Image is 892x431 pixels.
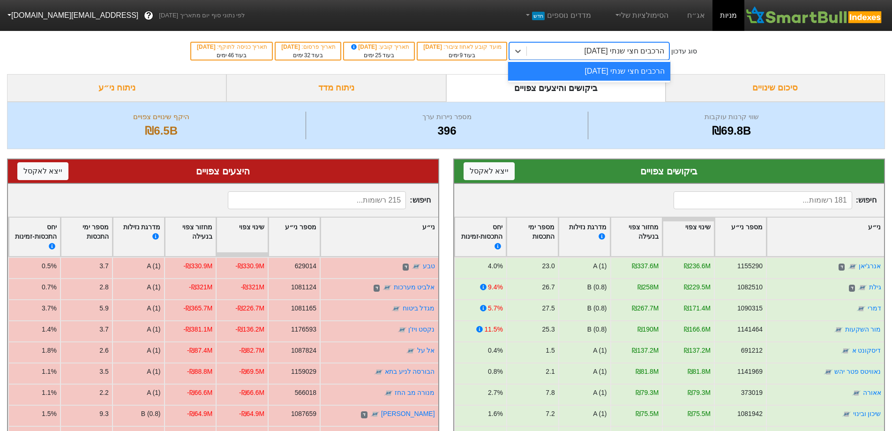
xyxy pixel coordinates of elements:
[683,325,710,334] div: ₪166.6M
[281,44,301,50] span: [DATE]
[147,261,160,271] div: A (1)
[631,261,658,271] div: ₪337.6M
[559,218,610,257] div: Toggle SortBy
[542,303,555,313] div: 27.5
[308,122,585,139] div: 396
[239,346,264,355] div: -₪82.7M
[587,282,607,292] div: B (0.8)
[147,388,160,398] div: A (1)
[159,11,245,20] span: לפי נתוני סוף יום מתאריך [DATE]
[113,218,164,257] div: Toggle SortBy
[853,410,881,417] a: שיכון ובינוי
[269,218,320,257] div: Toggle SortBy
[42,282,57,292] div: 0.7%
[737,367,762,377] div: 1141969
[869,283,881,291] a: גילת
[823,368,832,377] img: tase link
[99,282,108,292] div: 2.8
[683,303,710,313] div: ₪171.4M
[99,346,108,355] div: 2.6
[488,282,503,292] div: 9.4%
[291,367,316,377] div: 1159029
[737,282,762,292] div: 1082510
[42,409,57,419] div: 1.5%
[852,347,881,354] a: דיסקונט א
[141,409,161,419] div: B (0.8)
[183,261,212,271] div: -₪330.9M
[683,282,710,292] div: ₪229.5M
[683,261,710,271] div: ₪236.6M
[591,122,873,139] div: ₪69.8B
[384,389,393,398] img: tase link
[295,388,316,398] div: 566018
[291,409,316,419] div: 1087659
[228,191,406,209] input: 215 רשומות...
[280,51,336,60] div: בעוד ימים
[17,162,68,180] button: ייצא לאקסל
[674,191,852,209] input: 181 רשומות...
[631,303,658,313] div: ₪267.7M
[635,409,659,419] div: ₪75.5M
[241,282,264,292] div: -₪321M
[715,218,766,257] div: Toggle SortBy
[375,52,381,59] span: 25
[291,303,316,313] div: 1081165
[147,325,160,334] div: A (1)
[42,303,57,313] div: 3.7%
[42,261,57,271] div: 0.5%
[542,261,555,271] div: 23.0
[446,74,666,102] div: ביקושים והיצעים צפויים
[488,388,503,398] div: 2.7%
[637,282,659,292] div: ₪258M
[235,261,264,271] div: -₪330.9M
[542,325,555,334] div: 25.3
[847,262,857,272] img: tase link
[422,43,501,51] div: מועד קובע לאחוז ציבור :
[349,51,409,60] div: בעוד ימים
[9,218,60,257] div: Toggle SortBy
[687,409,711,419] div: ₪75.5M
[19,112,303,122] div: היקף שינויים צפויים
[856,304,866,314] img: tase link
[99,409,108,419] div: 9.3
[845,325,881,333] a: מור השקעות
[217,218,268,257] div: Toggle SortBy
[412,262,421,272] img: tase link
[183,303,212,313] div: -₪365.7M
[99,388,108,398] div: 2.2
[546,388,555,398] div: 7.8
[239,367,264,377] div: -₪69.5M
[591,112,873,122] div: שווי קרנות עוקבות
[146,9,151,22] span: ?
[593,261,607,271] div: A (1)
[374,368,383,377] img: tase link
[610,6,673,25] a: הסימולציות שלי
[587,325,607,334] div: B (0.8)
[508,62,671,81] div: הרכבים חצי שנתי [DATE]
[17,164,429,178] div: היצעים צפויים
[737,409,762,419] div: 1081942
[295,261,316,271] div: 629014
[611,218,662,257] div: Toggle SortBy
[683,346,710,355] div: ₪137.2M
[187,388,212,398] div: -₪66.6M
[834,368,881,375] a: נאוויטס פטר יהש
[239,388,264,398] div: -₪66.6M
[116,222,161,252] div: מדרגת נזילות
[196,43,267,51] div: תאריך כניסה לתוקף :
[488,409,503,419] div: 1.6%
[61,218,112,257] div: Toggle SortBy
[19,122,303,139] div: ₪6.5B
[663,218,714,257] div: Toggle SortBy
[99,325,108,334] div: 3.7
[584,45,664,57] div: הרכבים חצי שנתי [DATE]
[382,283,392,293] img: tase link
[674,191,877,209] span: חיפוש :
[7,74,226,102] div: ניתוח ני״ע
[147,303,160,313] div: A (1)
[308,112,585,122] div: מספר ניירות ערך
[744,6,885,25] img: SmartBull
[464,164,875,178] div: ביקושים צפויים
[687,388,711,398] div: ₪79.3M
[235,325,264,334] div: -₪136.2M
